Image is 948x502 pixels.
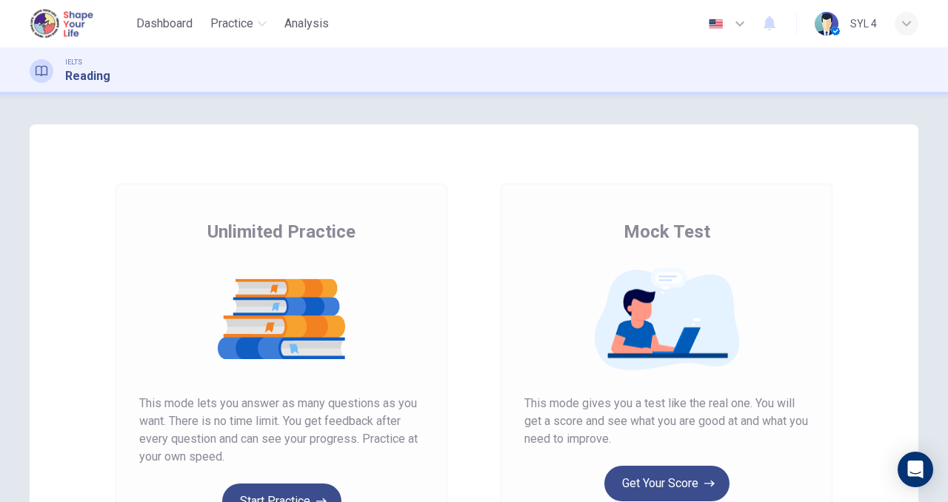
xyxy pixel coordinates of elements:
span: Practice [210,15,253,33]
div: Open Intercom Messenger [898,452,933,487]
span: This mode lets you answer as many questions as you want. There is no time limit. You get feedback... [139,395,424,466]
img: Shape Your Life logo [30,9,96,39]
h1: Reading [65,67,110,85]
img: Profile picture [815,12,838,36]
button: Dashboard [130,10,198,37]
span: This mode gives you a test like the real one. You will get a score and see what you are good at a... [524,395,809,448]
a: Shape Your Life logo [30,9,130,39]
span: Analysis [284,15,329,33]
span: Unlimited Practice [207,220,355,244]
button: Practice [204,10,273,37]
img: en [707,19,725,30]
span: IELTS [65,57,82,67]
button: Analysis [278,10,335,37]
button: Get Your Score [604,466,730,501]
span: Mock Test [624,220,710,244]
span: Dashboard [136,15,193,33]
div: SYL 4 [850,15,877,33]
